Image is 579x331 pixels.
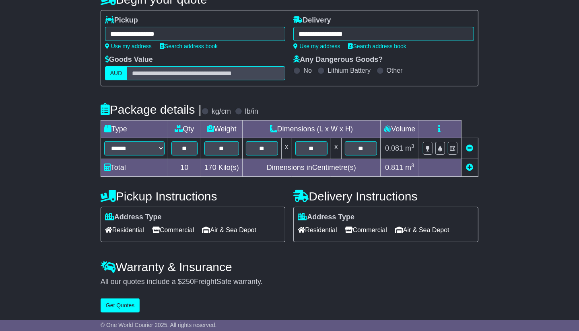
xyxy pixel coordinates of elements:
div: All our quotes include a $ FreightSafe warranty. [101,278,478,286]
span: Residential [105,224,144,236]
h4: Package details | [101,103,202,116]
label: Goods Value [105,55,153,64]
td: x [331,138,341,159]
h4: Delivery Instructions [293,190,478,203]
label: lb/in [245,107,258,116]
label: Lithium Battery [328,67,371,74]
a: Remove this item [466,144,474,152]
h4: Warranty & Insurance [101,260,478,274]
label: Delivery [293,16,331,25]
span: 250 [182,278,194,286]
td: Total [101,159,168,177]
a: Search address book [160,43,218,49]
td: Weight [201,121,242,138]
td: Dimensions (L x W x H) [242,121,380,138]
label: Address Type [105,213,162,222]
span: Commercial [152,224,194,236]
td: x [281,138,292,159]
span: 170 [204,163,216,172]
span: 0.081 [385,144,403,152]
span: Air & Sea Depot [202,224,256,236]
td: Kilo(s) [201,159,242,177]
label: Pickup [105,16,138,25]
span: Air & Sea Depot [395,224,449,236]
td: Qty [168,121,201,138]
span: 0.811 [385,163,403,172]
span: Commercial [345,224,387,236]
a: Add new item [466,163,474,172]
a: Search address book [348,43,406,49]
span: © One World Courier 2025. All rights reserved. [101,322,217,328]
sup: 3 [411,162,414,168]
h4: Pickup Instructions [101,190,286,203]
sup: 3 [411,143,414,149]
label: Other [387,67,403,74]
label: No [303,67,311,74]
span: m [405,163,414,172]
label: kg/cm [212,107,231,116]
td: 10 [168,159,201,177]
td: Dimensions in Centimetre(s) [242,159,380,177]
td: Type [101,121,168,138]
span: m [405,144,414,152]
a: Use my address [105,43,152,49]
td: Volume [380,121,419,138]
span: Residential [298,224,337,236]
a: Use my address [293,43,340,49]
label: AUD [105,66,128,80]
label: Address Type [298,213,354,222]
button: Get Quotes [101,298,140,313]
label: Any Dangerous Goods? [293,55,383,64]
